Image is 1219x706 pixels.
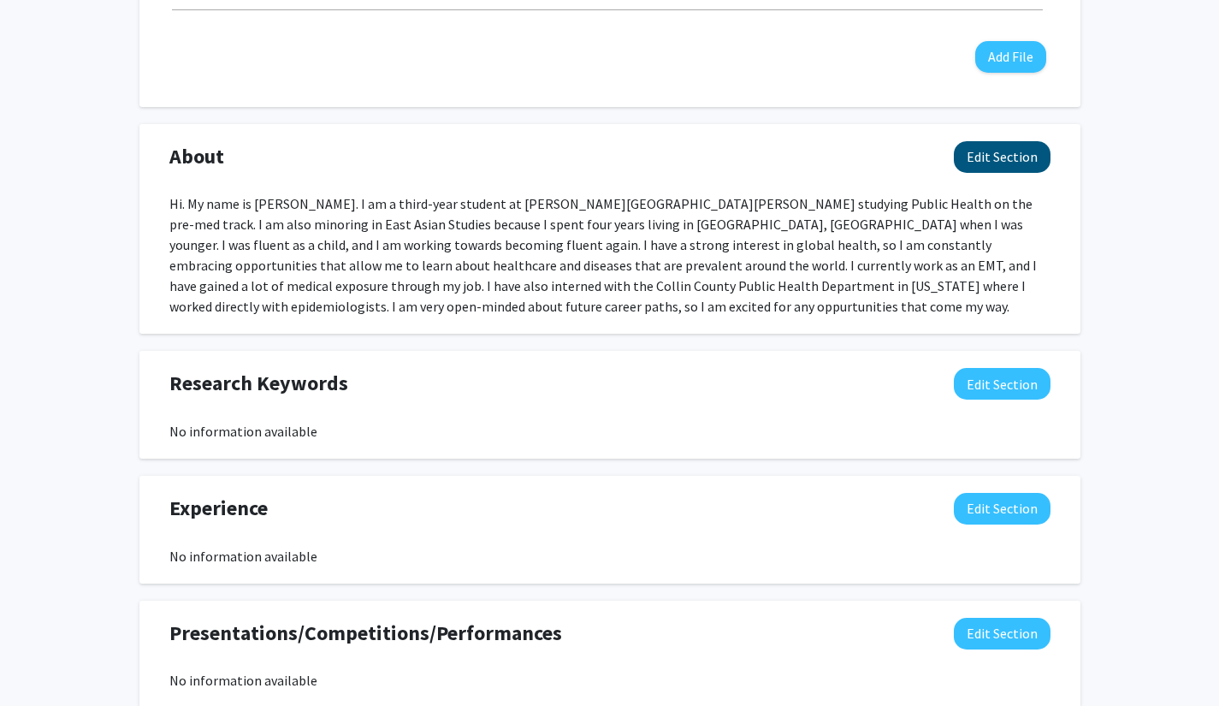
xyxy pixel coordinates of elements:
[954,618,1050,650] button: Edit Presentations/Competitions/Performances
[169,618,562,649] span: Presentations/Competitions/Performances
[954,368,1050,400] button: Edit Research Keywords
[169,421,1050,442] div: No information available
[169,193,1050,317] div: Hi. My name is [PERSON_NAME]. I am a third-year student at [PERSON_NAME][GEOGRAPHIC_DATA][PERSON_...
[975,41,1046,73] button: Add File
[954,141,1050,173] button: Edit About
[169,141,224,172] span: About
[169,546,1050,567] div: No information available
[13,629,73,693] iframe: Chat
[169,670,1050,691] div: No information available
[169,493,268,524] span: Experience
[169,368,348,399] span: Research Keywords
[954,493,1050,525] button: Edit Experience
